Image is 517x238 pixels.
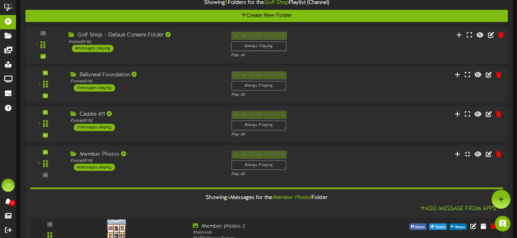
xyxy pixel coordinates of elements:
[434,224,447,231] span: Tweet
[70,158,221,163] div: Portrait ( 9:16 )
[231,92,342,98] div: Play All
[231,172,342,177] div: Play All
[25,191,508,205] div: Showing Messages for the Folder
[409,223,427,230] button: Share
[193,230,380,236] div: 10 seconds
[70,111,221,119] div: Caddie 411
[418,205,498,213] button: Add Message From Apps
[193,223,380,230] div: Member photos 2
[231,160,286,170] div: Always Playing
[9,200,15,206] span: 0
[227,195,230,201] span: 4
[231,121,286,130] div: Always Playing
[68,32,221,39] div: Golf Shop - Default Content Folder
[454,224,466,231] span: Share
[449,223,467,230] button: Share
[68,39,221,45] div: Portrait ( 9:16 )
[70,79,221,84] div: Portrait ( 9:16 )
[70,150,221,158] div: Member Photos
[231,132,342,137] div: Play All
[2,179,15,192] div: TM
[74,163,115,171] div: 4 messages playing
[231,53,343,58] div: Play All
[74,124,115,131] div: 2 messages playing
[70,71,221,79] div: Ballyneal Foundation
[231,41,286,51] div: Always Playing
[429,223,447,230] button: Tweet
[74,84,115,91] div: 3 messages playing
[272,195,312,201] i: Member Photos
[25,10,508,22] button: Create New Folder
[70,119,221,124] div: Portrait ( 9:16 )
[414,224,426,231] span: Share
[231,81,286,91] div: Always Playing
[72,45,114,52] div: 4 messages playing
[495,216,510,231] div: Open Intercom Messenger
